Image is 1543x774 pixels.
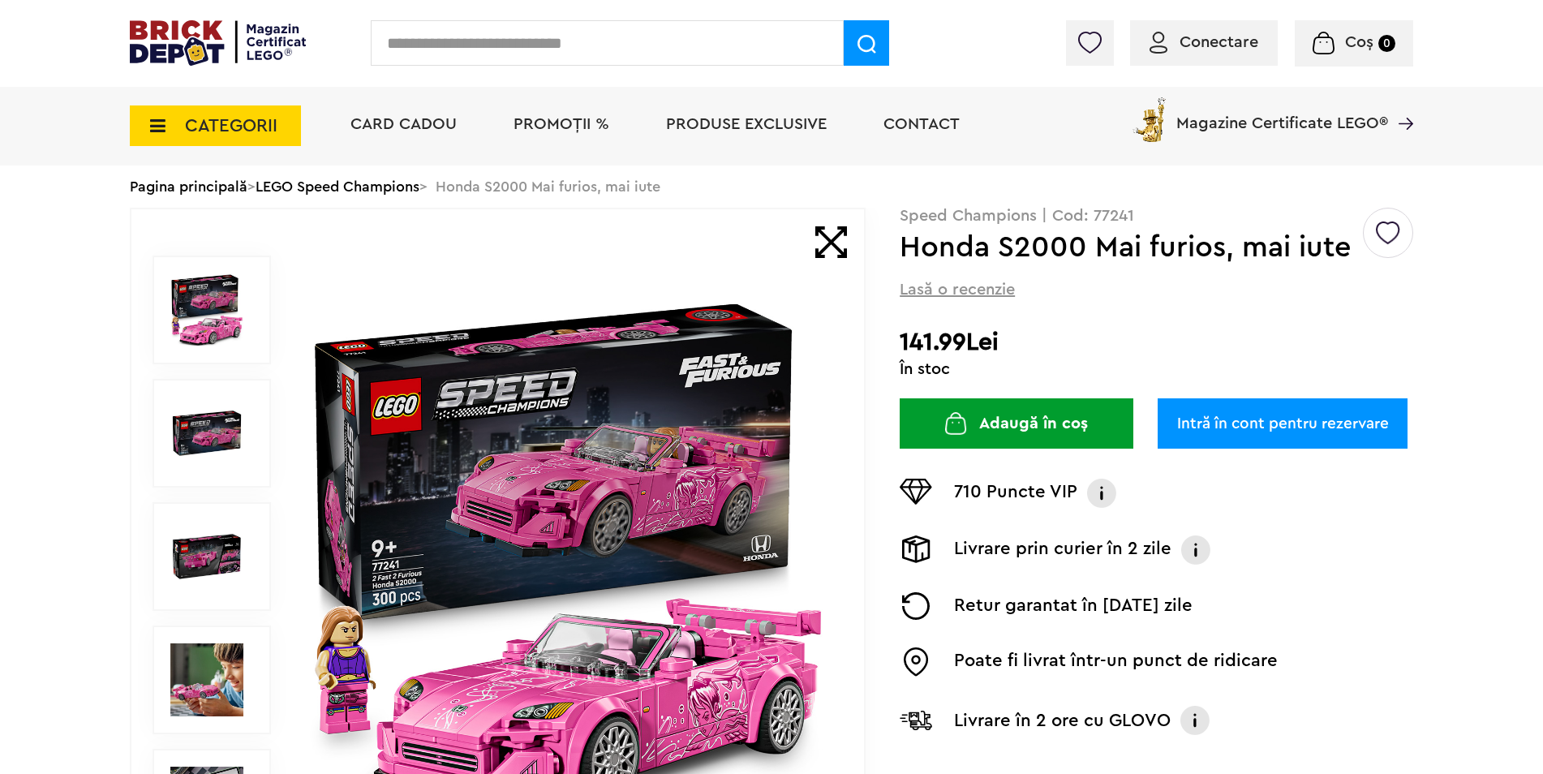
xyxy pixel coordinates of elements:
[666,116,827,132] a: Produse exclusive
[954,479,1077,508] p: 710 Puncte VIP
[1085,479,1118,508] img: Info VIP
[900,592,932,620] img: Returnare
[1150,34,1258,50] a: Conectare
[900,479,932,505] img: Puncte VIP
[900,710,932,730] img: Livrare Glovo
[900,208,1413,224] p: Speed Champions | Cod: 77241
[1180,535,1212,565] img: Info livrare prin curier
[1345,34,1373,50] span: Coș
[185,117,277,135] span: CATEGORII
[1180,34,1258,50] span: Conectare
[1388,94,1413,110] a: Magazine Certificate LEGO®
[954,535,1171,565] p: Livrare prin curier în 2 zile
[1378,35,1395,52] small: 0
[256,179,419,194] a: LEGO Speed Champions
[900,398,1133,449] button: Adaugă în coș
[170,643,243,716] img: Seturi Lego Honda S2000 Mai furios, mai iute
[900,647,932,677] img: Easybox
[883,116,960,132] a: Contact
[900,233,1360,262] h1: Honda S2000 Mai furios, mai iute
[170,520,243,593] img: Honda S2000 Mai furios, mai iute LEGO 77241
[1158,398,1408,449] a: Intră în cont pentru rezervare
[954,592,1193,620] p: Retur garantat în [DATE] zile
[900,361,1413,377] div: În stoc
[1179,704,1211,737] img: Info livrare cu GLOVO
[900,328,1413,357] h2: 141.99Lei
[170,273,243,346] img: Honda S2000 Mai furios, mai iute
[900,535,932,563] img: Livrare
[130,179,247,194] a: Pagina principală
[130,166,1413,208] div: > > Honda S2000 Mai furios, mai iute
[954,707,1171,733] p: Livrare în 2 ore cu GLOVO
[900,278,1015,301] span: Lasă o recenzie
[1176,94,1388,131] span: Magazine Certificate LEGO®
[514,116,609,132] a: PROMOȚII %
[350,116,457,132] a: Card Cadou
[954,647,1278,677] p: Poate fi livrat într-un punct de ridicare
[170,397,243,470] img: Honda S2000 Mai furios, mai iute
